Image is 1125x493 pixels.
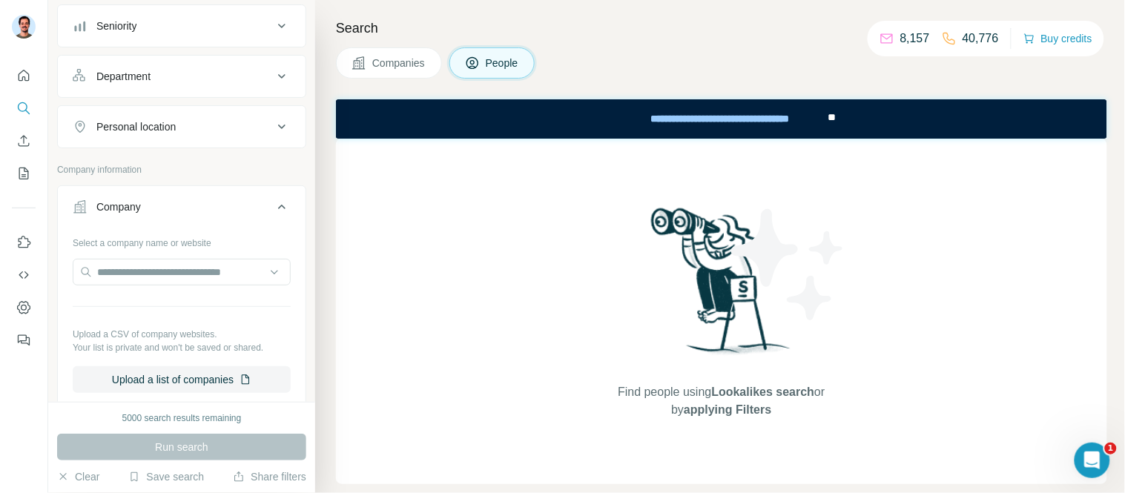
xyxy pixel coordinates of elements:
button: Buy credits [1023,28,1092,49]
button: Use Surfe API [12,262,36,288]
span: Companies [372,56,426,70]
p: 40,776 [963,30,999,47]
button: Seniority [58,8,306,44]
iframe: Intercom live chat [1075,443,1110,478]
h4: Search [336,18,1107,39]
button: Share filters [233,469,306,484]
button: Dashboard [12,294,36,321]
button: Save search [128,469,204,484]
div: Company [96,199,141,214]
button: Quick start [12,62,36,89]
span: Find people using or by [603,383,840,419]
span: People [486,56,520,70]
img: Surfe Illustration - Woman searching with binoculars [644,204,799,369]
p: 8,157 [900,30,930,47]
button: Feedback [12,327,36,354]
button: My lists [12,160,36,187]
button: Department [58,59,306,94]
img: Surfe Illustration - Stars [722,198,855,331]
p: Upload a CSV of company websites. [73,328,291,341]
button: Search [12,95,36,122]
div: Seniority [96,19,136,33]
span: applying Filters [684,403,771,416]
p: Your list is private and won't be saved or shared. [73,341,291,354]
button: Company [58,189,306,231]
button: Enrich CSV [12,128,36,154]
iframe: Banner [336,99,1107,139]
div: Select a company name or website [73,231,291,250]
span: 1 [1105,443,1117,454]
button: Personal location [58,109,306,145]
div: Personal location [96,119,176,134]
div: Department [96,69,151,84]
p: Company information [57,163,306,176]
img: Avatar [12,15,36,39]
div: 5000 search results remaining [122,411,242,425]
span: Lookalikes search [712,386,815,398]
button: Upload a list of companies [73,366,291,393]
button: Clear [57,469,99,484]
button: Use Surfe on LinkedIn [12,229,36,256]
